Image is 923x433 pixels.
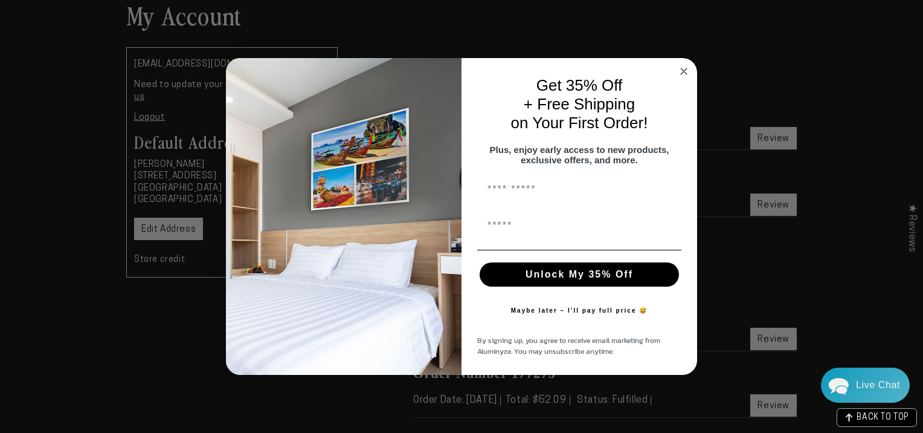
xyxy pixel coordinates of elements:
span: Plus, enjoy early access to new products, exclusive offers, and more. [490,145,669,165]
div: We'll respond as soon as we can. [18,56,239,67]
a: Send a Message [82,321,175,340]
img: Helga [138,18,170,50]
span: BACK TO TOP [857,414,909,422]
span: on Your First Order! [511,114,648,132]
button: Close dialog [677,64,691,79]
img: 728e4f65-7e6c-44e2-b7d1-0292a396982f.jpeg [226,58,461,375]
span: Re:amaze [129,301,163,310]
span: Get 35% Off [536,76,623,94]
span: We run on [92,304,164,310]
img: John [113,18,144,50]
div: Chat widget toggle [821,368,910,403]
div: Contact Us Directly [856,368,900,403]
img: Marie J [88,18,119,50]
img: underline [477,250,681,250]
span: By signing up, you agree to receive email marketing from Aluminyze. You may unsubscribe anytime. [477,335,660,357]
button: Maybe later – I’ll pay full price 😅 [505,299,654,323]
button: Unlock My 35% Off [480,262,679,287]
span: + Free Shipping [524,95,635,113]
